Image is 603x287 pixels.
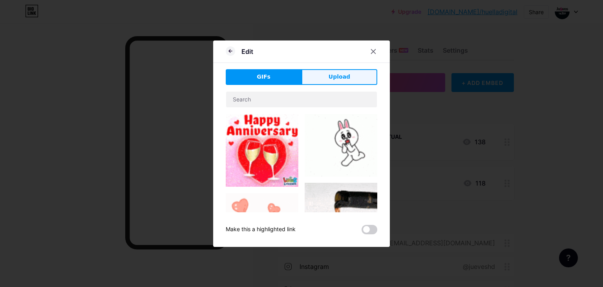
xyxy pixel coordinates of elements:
div: Edit [241,47,253,56]
img: Gihpy [226,193,298,266]
img: Gihpy [305,114,377,177]
img: Gihpy [226,114,298,187]
button: Upload [301,69,377,85]
button: GIFs [226,69,301,85]
span: GIFs [257,73,270,81]
div: Make this a highlighted link [226,225,296,234]
span: Upload [329,73,350,81]
img: Gihpy [305,183,377,256]
input: Search [226,92,377,107]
